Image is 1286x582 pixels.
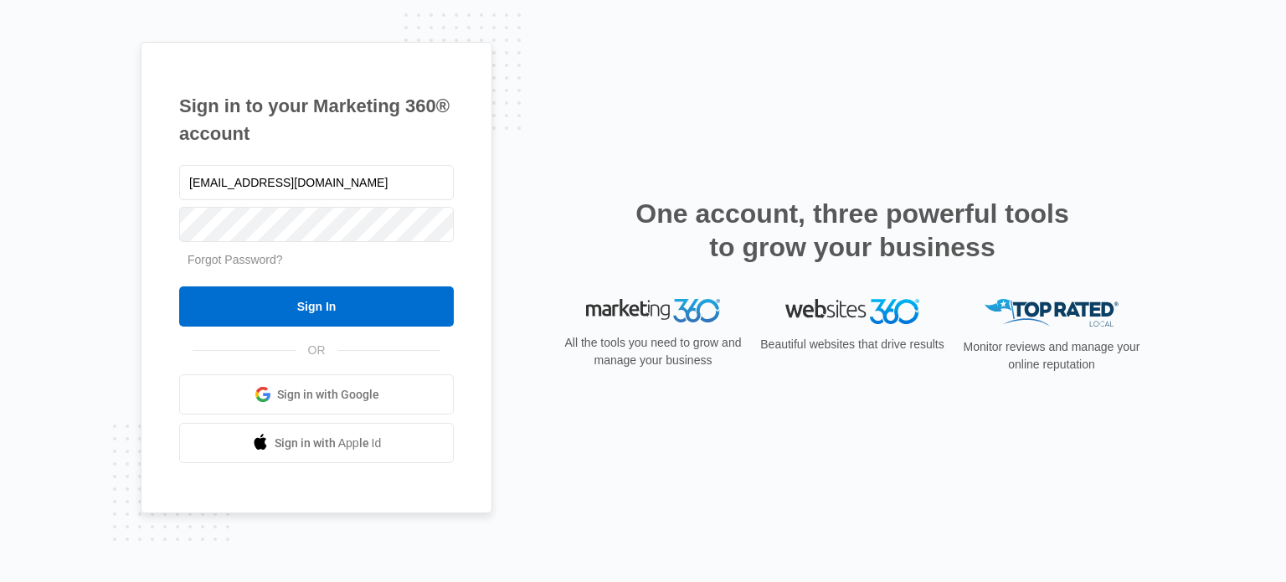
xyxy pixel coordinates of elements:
input: Sign In [179,286,454,327]
a: Forgot Password? [188,253,283,266]
span: OR [296,342,337,359]
img: Top Rated Local [985,299,1119,327]
span: Sign in with Apple Id [275,435,382,452]
span: Sign in with Google [277,386,379,404]
input: Email [179,165,454,200]
img: Marketing 360 [586,299,720,322]
h1: Sign in to your Marketing 360® account [179,92,454,147]
p: Beautiful websites that drive results [759,336,946,353]
img: Websites 360 [785,299,919,323]
a: Sign in with Google [179,374,454,415]
p: All the tools you need to grow and manage your business [559,334,747,369]
h2: One account, three powerful tools to grow your business [630,197,1074,264]
a: Sign in with Apple Id [179,423,454,463]
p: Monitor reviews and manage your online reputation [958,338,1145,373]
